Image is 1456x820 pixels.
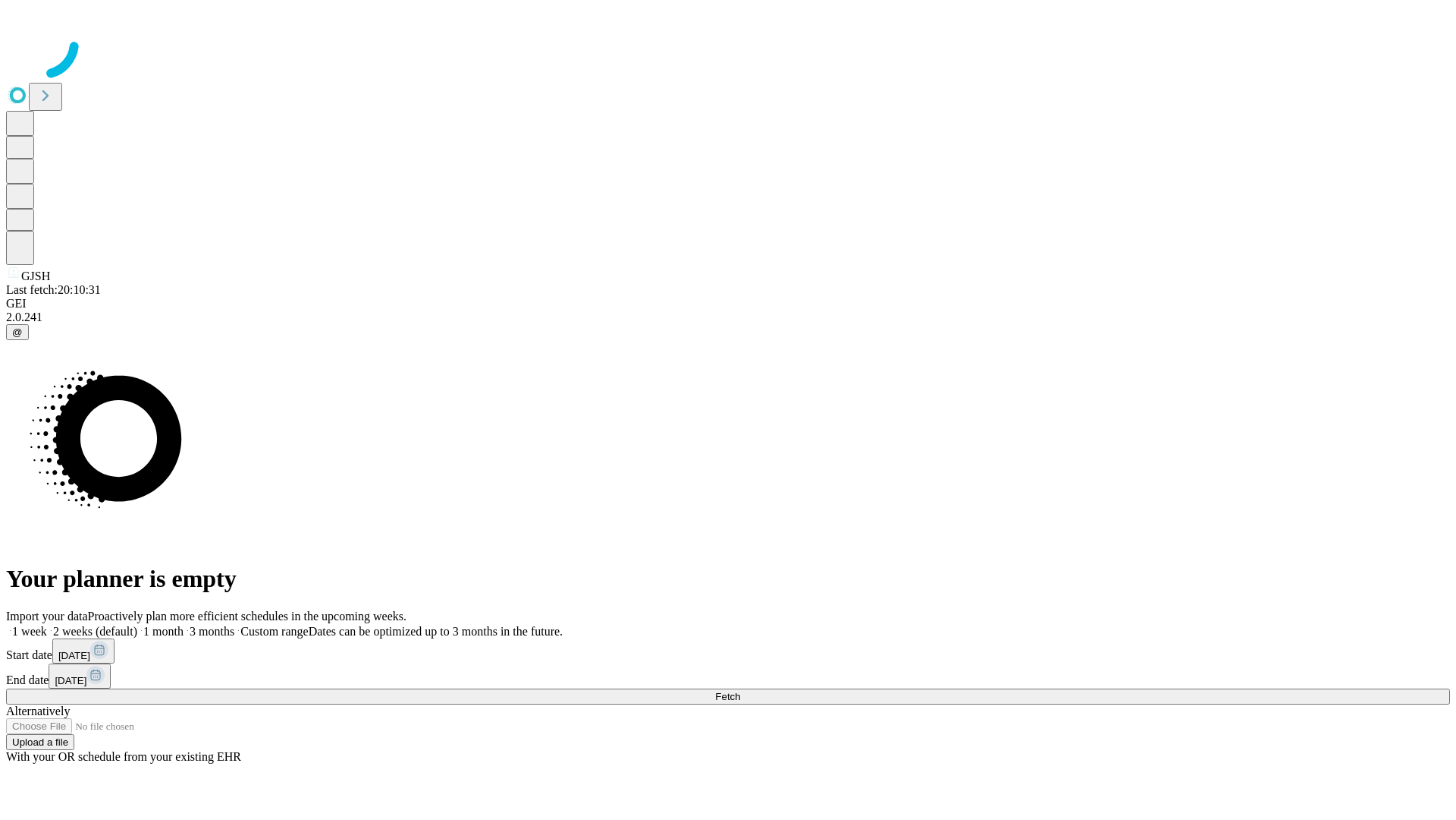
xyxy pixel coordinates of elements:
[53,625,137,638] span: 2 weeks (default)
[6,664,1450,689] div: End date
[49,664,111,689] button: [DATE]
[21,270,50,282] span: GJSH
[143,625,184,638] span: 1 month
[715,691,740,702] span: Fetch
[12,625,47,638] span: 1 week
[55,675,86,686] span: [DATE]
[6,565,1450,593] h1: Your planner is empty
[6,750,241,763] span: With your OR schedule from your existing EHR
[6,283,101,296] span: Last fetch: 20:10:31
[6,311,1450,324] div: 2.0.241
[6,324,29,340] button: @
[88,610,406,623] span: Proactively plan more efficient schedules in the upcoming weeks.
[6,689,1450,705] button: Fetch
[309,625,563,638] span: Dates can be optimized up to 3 months in the future.
[12,326,23,338] span: @
[58,650,90,661] span: [DATE]
[6,610,88,623] span: Import your data
[52,639,115,664] button: [DATE]
[6,297,1450,311] div: GEI
[240,625,308,638] span: Custom range
[6,705,70,717] span: Alternatively
[6,639,1450,664] div: Start date
[6,734,74,750] button: Upload a file
[190,625,234,638] span: 3 months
